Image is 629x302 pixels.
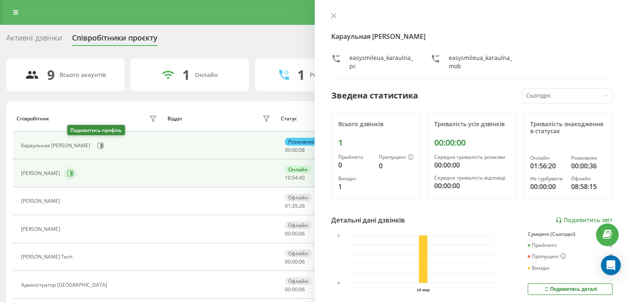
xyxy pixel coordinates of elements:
[528,242,557,248] div: Прийнято
[555,217,612,224] a: Подивитись звіт
[434,175,509,181] div: Середня тривалість відповіді
[47,67,55,83] div: 9
[601,255,621,275] div: Open Intercom Messenger
[285,221,311,229] div: Офлайн
[297,67,305,83] div: 1
[281,116,297,122] div: Статус
[331,89,418,102] div: Зведена статистика
[292,258,298,265] span: 00
[338,182,372,192] div: 1
[528,283,612,295] button: Подивитись деталі
[285,258,291,265] span: 00
[60,72,106,79] div: Всього акаунтів
[416,288,430,292] text: 19 вер
[571,161,605,171] div: 00:00:36
[299,286,305,293] span: 06
[285,194,311,201] div: Офлайн
[299,174,305,181] span: 40
[285,165,311,173] div: Онлайн
[434,160,509,170] div: 00:00:00
[21,254,74,260] div: [PERSON_NAME] Tech
[530,182,564,192] div: 00:00:00
[310,72,350,79] div: Розмовляють
[338,176,372,182] div: Вихідні
[21,282,109,288] div: Адміністратор [GEOGRAPHIC_DATA]
[449,54,513,70] div: easysmileua_karaulna_mob
[72,34,158,46] div: Співробітники проєкту
[292,230,298,237] span: 00
[434,154,509,160] div: Середня тривалість розмови
[285,231,305,237] div: : :
[337,233,340,238] text: 1
[571,176,605,182] div: Офлайн
[21,170,62,176] div: [PERSON_NAME]
[434,121,509,128] div: Тривалість усіх дзвінків
[285,174,291,181] span: 10
[285,138,318,146] div: Розмовляє
[285,146,291,153] span: 00
[299,146,305,153] span: 08
[285,259,305,265] div: : :
[285,202,291,209] span: 01
[610,242,612,248] div: 0
[528,231,612,237] div: Сумарно (Сьогодні)
[6,34,62,46] div: Активні дзвінки
[285,203,305,209] div: : :
[349,54,414,70] div: easysmileua_karaulna_pc
[434,181,509,191] div: 00:00:00
[299,230,305,237] span: 06
[285,286,291,293] span: 00
[571,155,605,161] div: Розмовляє
[299,202,305,209] span: 26
[195,72,218,79] div: Онлайн
[285,287,305,292] div: : :
[21,198,62,204] div: [PERSON_NAME]
[610,253,612,260] div: 0
[530,121,605,135] div: Тривалість знаходження в статусах
[67,125,125,135] div: Подивитись профіль
[182,67,190,83] div: 1
[434,138,509,148] div: 00:00:00
[379,154,414,161] div: Пропущені
[379,161,414,171] div: 0
[292,286,298,293] span: 00
[528,265,550,271] div: Вихідні
[299,258,305,265] span: 06
[338,160,372,170] div: 0
[543,286,597,292] div: Подивитись деталі
[571,182,605,192] div: 08:58:15
[338,138,414,148] div: 1
[338,154,372,160] div: Прийнято
[528,253,566,260] div: Пропущені
[292,202,298,209] span: 35
[285,277,311,285] div: Офлайн
[285,249,311,257] div: Офлайн
[338,121,414,128] div: Всього дзвінків
[530,161,564,171] div: 01:56:20
[331,31,613,41] h4: Караульная [PERSON_NAME]
[292,174,298,181] span: 54
[285,230,291,237] span: 00
[337,281,340,285] text: 0
[530,176,564,182] div: Не турбувати
[292,146,298,153] span: 00
[530,155,564,161] div: Онлайн
[331,215,405,225] div: Детальні дані дзвінків
[21,226,62,232] div: [PERSON_NAME]
[17,116,49,122] div: Співробітник
[285,175,305,181] div: : :
[167,116,182,122] div: Відділ
[285,147,305,153] div: : :
[21,143,92,149] div: Караульная [PERSON_NAME]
